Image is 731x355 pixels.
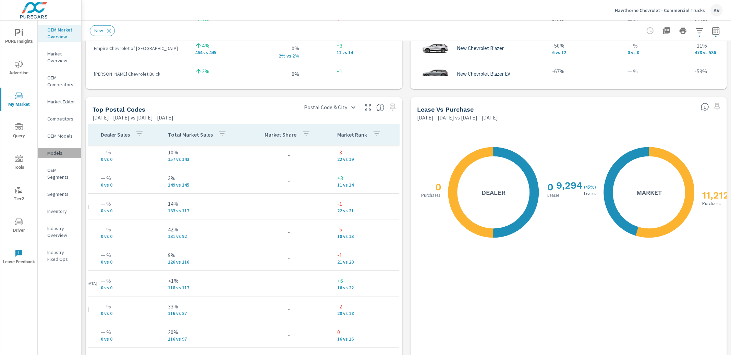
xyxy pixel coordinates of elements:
span: My Market [2,92,35,109]
p: 16 vs 22 [337,285,394,290]
p: 4% [202,41,209,50]
p: — % [628,67,684,75]
p: 22 vs 21 [337,208,394,213]
h5: Top Postal Codes [93,106,145,113]
p: Total Market Sales [168,131,213,138]
p: -67% [552,67,617,75]
h2: 9,294 [555,180,583,191]
div: nav menu [0,21,37,272]
div: AV [710,4,723,16]
button: Print Report [676,24,690,38]
span: New [90,28,107,33]
p: 21 vs 20 [337,259,394,265]
div: OEM Competitors [38,73,81,90]
p: 14% [168,200,241,208]
p: 10% [168,148,241,156]
p: 3 vs 9 [552,75,617,81]
span: Tools [2,155,35,172]
p: +3 [337,174,394,182]
div: New [90,25,115,36]
p: 0% [292,70,300,78]
p: — % [101,251,157,259]
p: 11 vs 12 [337,75,394,81]
p: Purchases [701,201,722,206]
p: 33% [168,302,241,310]
p: 6 vs 12 [552,50,617,55]
p: -5 [337,225,394,233]
p: Segments [47,191,76,198]
p: - [288,228,290,236]
p: 116 vs 97 [168,336,241,342]
h2: 11,212 [701,190,729,201]
p: 16 vs 16 [337,336,394,342]
p: 0 vs 0 [101,285,157,290]
p: Inventory [47,208,76,215]
p: 116 vs 87 [168,310,241,316]
p: — % [101,225,157,233]
p: - [288,202,290,211]
p: [DATE] - [DATE] vs [DATE] - [DATE] [93,113,173,122]
span: Select a preset date range to save this widget [712,101,723,112]
img: glamour [422,64,449,84]
span: PURE Insights [2,29,35,46]
p: 22 vs 19 [337,156,394,162]
p: Competitors [47,115,76,122]
h5: Dealer [482,189,505,196]
p: 18 vs 13 [337,233,394,239]
p: +3 [337,41,394,50]
p: -2 [337,302,394,310]
p: 20 vs 18 [337,310,394,316]
p: Empire Chevrolet of [GEOGRAPHIC_DATA] [94,45,184,52]
p: Industry Overview [47,225,76,239]
p: +1 [337,67,394,75]
p: 0 vs 0 [101,208,157,213]
h2: 0 [546,181,553,193]
p: - [288,305,290,313]
img: glamour [422,38,449,59]
p: 11 vs 14 [337,50,394,55]
p: [PERSON_NAME] Chevrolet Buick [94,71,184,77]
p: - [288,254,290,262]
p: 9% [168,251,241,259]
span: Advertise [2,60,35,77]
p: OEM Models [47,132,76,139]
div: OEM Segments [38,165,81,182]
span: Leave Feedback [2,249,35,266]
div: Models [38,148,81,158]
p: - [288,177,290,185]
p: 126 vs 116 [168,259,241,265]
p: 0 vs 0 [101,310,157,316]
p: Industry Fixed Ops [47,249,76,263]
button: Apply Filters [693,24,706,38]
p: 0 vs 0 [101,259,157,265]
span: Top Postal Codes shows you how you rank, in terms of sales, to other dealerships in your market. ... [376,103,385,112]
p: Hawthorne Chevrolet - Commercial Trucks [615,7,705,13]
p: s 2% [289,53,306,59]
p: 2% [202,67,209,75]
p: 464 vs 445 [195,50,240,55]
p: 0 vs 0 [628,75,684,81]
p: +6 [337,277,394,285]
div: Market Overview [38,49,81,66]
p: - [288,279,290,288]
p: - [288,331,290,339]
p: Market Editor [47,98,76,105]
p: New Chevrolet Blazer EV [457,71,511,77]
p: 118 vs 117 [168,285,241,290]
p: 157 vs 143 [168,156,241,162]
p: -1 [337,200,394,208]
p: — % [101,328,157,336]
span: Select a preset date range to save this widget [387,102,398,113]
p: - [288,151,290,159]
p: 3% [168,174,241,182]
p: 11 vs 14 [337,182,394,188]
p: 133 vs 117 [168,208,241,213]
p: 0 [337,328,394,336]
p: 20% [168,328,241,336]
p: 464 vs 457 [195,75,240,81]
h5: Lease vs Purchase [417,106,474,113]
div: Industry Fixed Ops [38,247,81,264]
p: — % [628,41,684,50]
p: Market Rank [337,131,367,138]
p: 0 vs 0 [628,50,684,55]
